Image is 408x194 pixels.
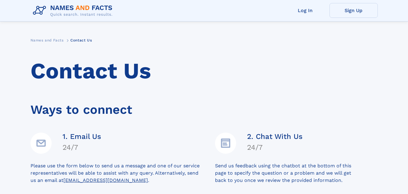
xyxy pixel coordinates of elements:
[31,162,215,184] div: Please use the form below to send us a message and one of our service representatives will be abl...
[215,133,236,154] img: Details Icon
[215,162,378,184] div: Send us feedback using the chatbot at the bottom of this page to specify the question or a proble...
[247,132,303,141] h4: 2. Chat With Us
[63,177,148,183] a: [EMAIL_ADDRESS][DOMAIN_NAME]
[247,143,303,152] h4: 24/7
[31,2,117,19] img: Logo Names and Facts
[70,38,92,42] span: Contact Us
[329,3,378,18] a: Sign Up
[31,36,64,44] a: Names and Facts
[63,132,101,141] h4: 1. Email Us
[31,94,378,119] div: Ways to connect
[63,143,101,152] h4: 24/7
[31,133,52,154] img: Email Address Icon
[281,3,329,18] a: Log In
[31,58,378,84] h1: Contact Us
